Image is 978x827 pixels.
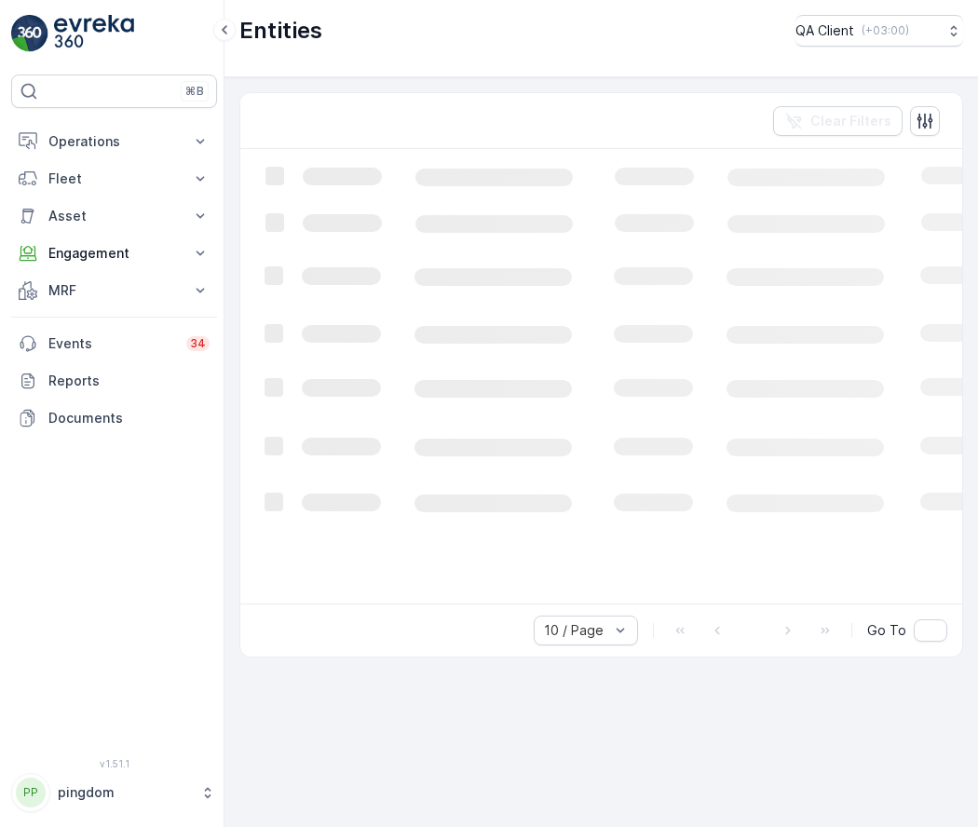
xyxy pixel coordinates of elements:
span: Go To [867,621,906,640]
p: Engagement [48,244,180,263]
p: 34 [190,336,206,351]
p: ⌘B [185,84,204,99]
p: Asset [48,207,180,225]
p: Reports [48,372,210,390]
img: logo_light-DOdMpM7g.png [54,15,134,52]
button: Clear Filters [773,106,903,136]
div: PP [16,778,46,807]
button: Fleet [11,160,217,197]
button: Operations [11,123,217,160]
button: Asset [11,197,217,235]
img: logo [11,15,48,52]
p: Clear Filters [810,112,891,130]
p: Documents [48,409,210,427]
p: Entities [239,16,322,46]
p: Operations [48,132,180,151]
button: MRF [11,272,217,309]
p: pingdom [58,783,191,802]
button: Engagement [11,235,217,272]
button: QA Client(+03:00) [795,15,963,47]
p: Fleet [48,169,180,188]
a: Documents [11,400,217,437]
p: QA Client [795,21,854,40]
span: v 1.51.1 [11,758,217,769]
p: MRF [48,281,180,300]
a: Events34 [11,325,217,362]
p: Events [48,334,175,353]
button: PPpingdom [11,773,217,812]
p: ( +03:00 ) [862,23,909,38]
a: Reports [11,362,217,400]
